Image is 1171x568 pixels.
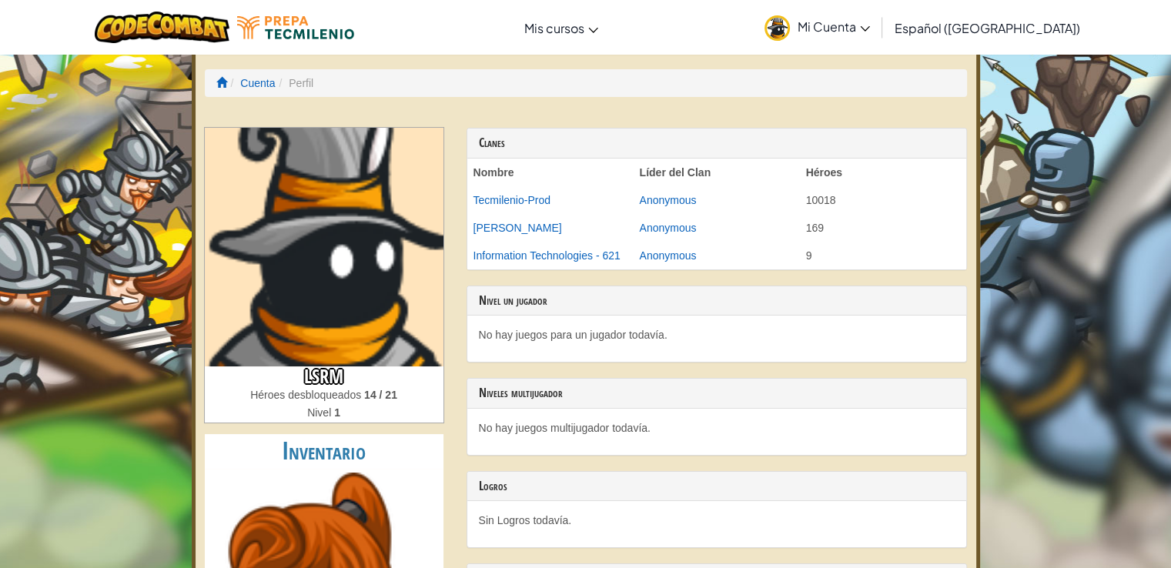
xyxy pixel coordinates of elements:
[473,222,562,234] a: [PERSON_NAME]
[479,386,955,400] h3: Niveles multijugador
[479,513,955,528] p: Sin Logros todavía.
[364,389,397,401] strong: 14 / 21
[800,186,966,214] td: 10018
[250,389,364,401] span: Héroes desbloqueados
[479,420,955,436] p: No hay juegos multijugador todavía.
[800,159,966,186] th: Héroes
[895,20,1080,36] span: Español ([GEOGRAPHIC_DATA])
[334,406,340,419] strong: 1
[640,249,697,262] a: Anonymous
[479,294,955,308] h3: Nivel un jugador
[524,20,584,36] span: Mis cursos
[240,77,275,89] a: Cuenta
[95,12,229,43] img: CodeCombat logo
[634,159,800,186] th: Líder del Clan
[205,366,443,387] h3: LSRM
[473,249,621,262] a: Information Technologies - 621
[479,327,955,342] p: No hay juegos para un jugador todavía.
[887,7,1088,48] a: Español ([GEOGRAPHIC_DATA])
[640,222,697,234] a: Anonymous
[479,136,955,150] h3: Clanes
[467,159,634,186] th: Nombre
[640,194,697,206] a: Anonymous
[517,7,606,48] a: Mis cursos
[275,75,313,91] li: Perfil
[473,194,550,206] a: Tecmilenio-Prod
[800,214,966,242] td: 169
[237,16,354,39] img: Tecmilenio logo
[479,479,955,493] h3: Logros
[798,18,870,35] span: Mi Cuenta
[307,406,334,419] span: Nivel
[764,15,790,41] img: avatar
[205,434,443,469] h2: Inventario
[757,3,878,52] a: Mi Cuenta
[800,242,966,269] td: 9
